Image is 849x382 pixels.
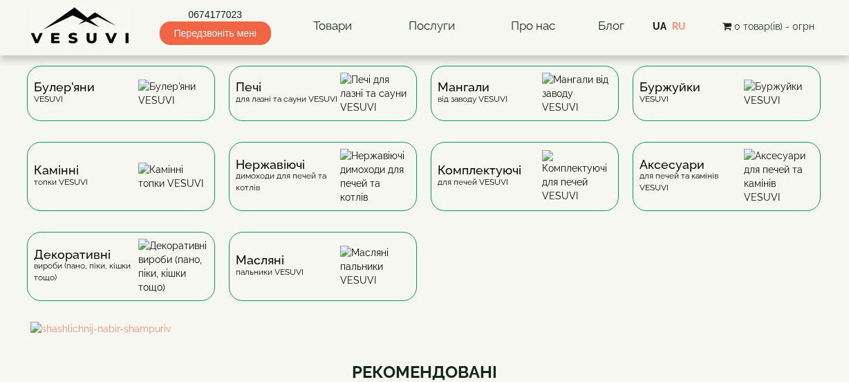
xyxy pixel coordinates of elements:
[236,82,337,104] div: для лазні та сауни VESUVI
[653,21,666,32] a: UA
[744,149,814,204] img: Аксесуари для печей та камінів VESUVI
[34,165,88,176] span: Камінні
[598,19,624,33] a: Блог
[222,66,424,142] a: Печідля лазні та сауни VESUVI Печі для лазні та сауни VESUVI
[236,255,304,278] div: пальники VESUVI
[424,142,626,232] a: Комплектуючідля печей VESUVI Комплектуючі для печей VESUVI
[640,159,744,170] span: Аксесуари
[640,159,744,194] div: для печей та камінів VESUVI
[34,82,95,104] div: VESUVI
[438,165,521,176] span: Комплектуючі
[20,66,222,142] a: Булер'яниVESUVI Булер'яни VESUVI
[395,10,469,42] a: Послуги
[236,159,340,194] div: димоходи для печей та котлів
[138,163,208,190] img: Камінні топки VESUVI
[340,73,410,114] img: Печі для лазні та сауни VESUVI
[236,255,304,266] span: Масляні
[160,21,271,45] span: Передзвоніть мені
[626,66,828,142] a: БуржуйкиVESUVI Буржуйки VESUVI
[34,249,138,284] div: вироби (пано, піки, кішки тощо)
[640,82,700,104] div: VESUVI
[299,10,366,42] a: Товари
[138,80,208,107] img: Булер'яни VESUVI
[34,165,88,188] div: топки VESUVI
[542,150,612,203] img: Комплектуючі для печей VESUVI
[340,246,410,287] img: Масляні пальники VESUVI
[640,82,700,93] span: Буржуйки
[20,142,222,232] a: Каміннітопки VESUVI Камінні топки VESUVI
[438,82,507,104] div: від заводу VESUVI
[734,21,814,32] span: 0 товар(ів) - 0грн
[626,142,828,232] a: Аксесуаридля печей та камінів VESUVI Аксесуари для печей та камінів VESUVI
[20,232,222,322] a: Декоративнівироби (пано, піки, кішки тощо) Декоративні вироби (пано, піки, кішки тощо)
[34,82,95,93] span: Булер'яни
[138,239,208,294] img: Декоративні вироби (пано, піки, кішки тощо)
[34,249,138,260] span: Декоративні
[672,21,686,32] a: RU
[744,80,814,107] img: Буржуйки VESUVI
[222,142,424,232] a: Нержавіючідимоходи для печей та котлів Нержавіючі димоходи для печей та котлів
[718,19,819,34] button: 0 товар(ів) - 0грн
[236,82,337,93] span: Печі
[30,7,131,45] img: Завод VESUVI
[424,66,626,142] a: Мангаливід заводу VESUVI Мангали від заводу VESUVI
[542,73,612,114] img: Мангали від заводу VESUVI
[497,10,569,42] a: Про нас
[438,165,521,188] div: для печей VESUVI
[160,8,271,21] a: 0674177023
[222,232,424,322] a: Масляніпальники VESUVI Масляні пальники VESUVI
[438,82,507,93] span: Мангали
[236,159,340,170] span: Нержавіючі
[340,149,410,204] img: Нержавіючі димоходи для печей та котлів
[30,322,819,336] img: shashlichnij-nabir-shampuriv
